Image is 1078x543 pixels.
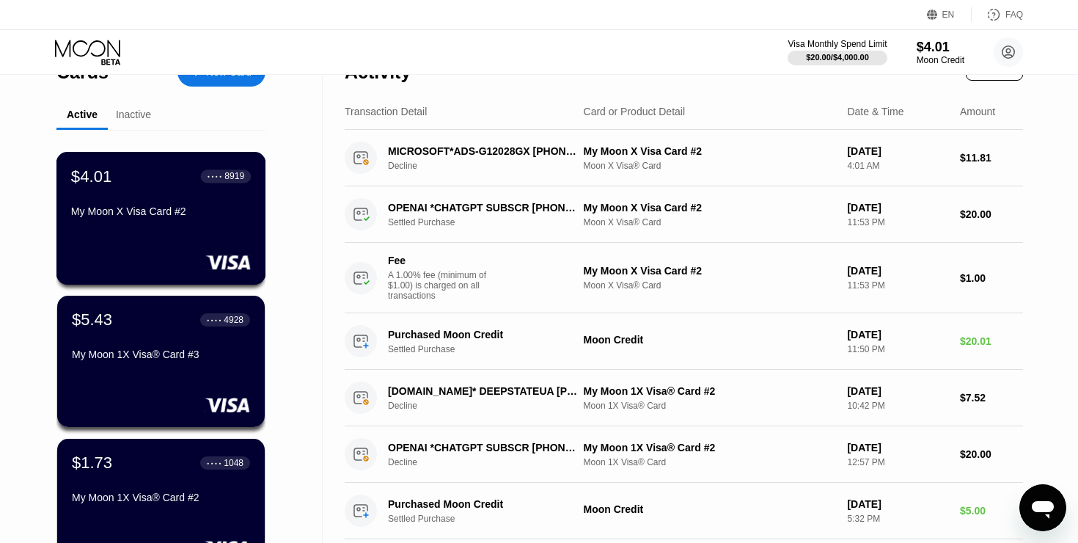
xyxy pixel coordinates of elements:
div: [DATE] [847,202,948,214]
div: My Moon 1X Visa® Card #2 [584,385,836,397]
div: OPENAI *CHATGPT SUBSCR [PHONE_NUMBER] US [388,202,578,214]
div: OPENAI *CHATGPT SUBSCR [PHONE_NUMBER] USDeclineMy Moon 1X Visa® Card #2Moon 1X Visa® Card[DATE]12... [345,426,1023,483]
div: [DATE] [847,442,948,453]
div: [DATE] [847,498,948,510]
div: 5:32 PM [847,514,948,524]
div: [DATE] [847,145,948,157]
div: Inactive [116,109,151,120]
div: Decline [388,457,593,467]
div: MICROSOFT*ADS-G12028GX [PHONE_NUMBER] IEDeclineMy Moon X Visa Card #2Moon X Visa® Card[DATE]4:01 ... [345,130,1023,186]
div: [DATE] [847,329,948,340]
div: Moon X Visa® Card [584,280,836,291]
div: 11:53 PM [847,280,948,291]
div: 12:57 PM [847,457,948,467]
div: 8919 [224,171,244,181]
div: OPENAI *CHATGPT SUBSCR [PHONE_NUMBER] USSettled PurchaseMy Moon X Visa Card #2Moon X Visa® Card[D... [345,186,1023,243]
div: $20.00 [960,448,1023,460]
div: 1048 [224,458,243,468]
div: My Moon X Visa Card #2 [584,145,836,157]
div: [DOMAIN_NAME]* DEEPSTATEUA [PHONE_NUMBER] US [388,385,578,397]
div: 11:53 PM [847,217,948,227]
div: Settled Purchase [388,344,593,354]
div: EN [942,10,955,20]
div: FeeA 1.00% fee (minimum of $1.00) is charged on all transactionsMy Moon X Visa Card #2Moon X Visa... [345,243,1023,313]
div: $20.00 / $4,000.00 [806,53,869,62]
div: My Moon 1X Visa® Card #2 [72,492,250,503]
div: Moon Credit [917,55,964,65]
div: Settled Purchase [388,217,593,227]
div: Amount [960,106,995,117]
div: 4928 [224,315,243,325]
div: $7.52 [960,392,1023,404]
div: My Moon 1X Visa® Card #3 [72,349,250,360]
div: Moon X Visa® Card [584,217,836,227]
div: [DOMAIN_NAME]* DEEPSTATEUA [PHONE_NUMBER] USDeclineMy Moon 1X Visa® Card #2Moon 1X Visa® Card[DAT... [345,370,1023,426]
div: $5.43● ● ● ●4928My Moon 1X Visa® Card #3 [57,296,265,427]
div: $4.01Moon Credit [917,40,964,65]
div: $20.00 [960,208,1023,220]
div: ● ● ● ● [207,461,221,465]
div: Active [67,109,98,120]
div: Decline [388,401,593,411]
div: Purchased Moon CreditSettled PurchaseMoon Credit[DATE]11:50 PM$20.01 [345,313,1023,370]
div: Visa Monthly Spend Limit [788,39,887,49]
div: My Moon X Visa Card #2 [584,202,836,214]
div: 11:50 PM [847,344,948,354]
div: $4.01 [917,40,964,55]
div: ● ● ● ● [207,318,221,322]
div: Moon 1X Visa® Card [584,401,836,411]
div: Visa Monthly Spend Limit$20.00/$4,000.00 [788,39,887,65]
div: $20.01 [960,335,1023,347]
iframe: Button to launch messaging window [1019,484,1066,531]
div: Settled Purchase [388,514,593,524]
div: FAQ [972,7,1023,22]
div: Moon Credit [584,334,836,346]
div: 10:42 PM [847,401,948,411]
div: Purchased Moon Credit [388,329,578,340]
div: $4.01 [71,167,112,186]
div: My Moon 1X Visa® Card #2 [584,442,836,453]
div: [DATE] [847,385,948,397]
div: OPENAI *CHATGPT SUBSCR [PHONE_NUMBER] US [388,442,578,453]
div: MICROSOFT*ADS-G12028GX [PHONE_NUMBER] IE [388,145,578,157]
div: ● ● ● ● [208,174,222,178]
div: Card or Product Detail [584,106,686,117]
div: A 1.00% fee (minimum of $1.00) is charged on all transactions [388,270,498,301]
div: Moon Credit [584,503,836,515]
div: $1.73 [72,453,112,473]
div: EN [927,7,972,22]
div: FAQ [1005,10,1023,20]
div: Purchased Moon Credit [388,498,578,510]
div: Decline [388,161,593,171]
div: $11.81 [960,152,1023,164]
div: [DATE] [847,265,948,277]
div: 4:01 AM [847,161,948,171]
div: Moon 1X Visa® Card [584,457,836,467]
div: $4.01● ● ● ●8919My Moon X Visa Card #2 [57,153,265,284]
div: Date & Time [847,106,903,117]
div: $5.00 [960,505,1023,517]
div: My Moon X Visa Card #2 [71,205,251,217]
div: My Moon X Visa Card #2 [584,265,836,277]
div: Moon X Visa® Card [584,161,836,171]
div: Transaction Detail [345,106,427,117]
div: $5.43 [72,310,112,329]
div: Purchased Moon CreditSettled PurchaseMoon Credit[DATE]5:32 PM$5.00 [345,483,1023,539]
div: Fee [388,255,491,266]
div: $1.00 [960,272,1023,284]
